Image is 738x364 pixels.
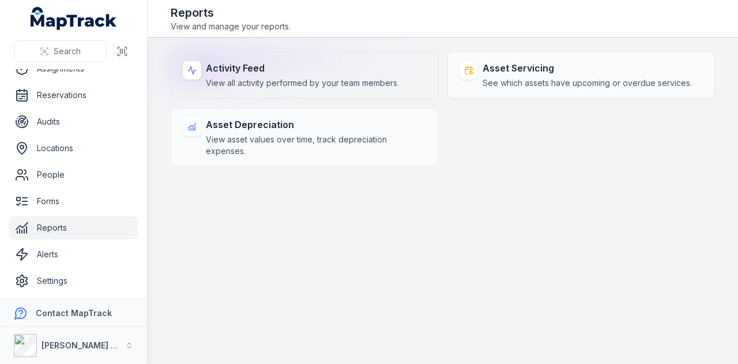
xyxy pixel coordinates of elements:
a: Forms [9,190,138,213]
a: People [9,163,138,186]
span: View asset values over time, track depreciation expenses. [206,134,426,157]
a: Asset ServicingSee which assets have upcoming or overdue services. [447,51,715,99]
a: Reports [9,216,138,239]
strong: [PERSON_NAME] Group [42,340,136,350]
span: View all activity performed by your team members. [206,77,399,89]
h2: Reports [171,5,291,21]
strong: Contact MapTrack [36,308,112,318]
span: Search [54,46,81,57]
a: Reservations [9,84,138,107]
a: Asset DepreciationView asset values over time, track depreciation expenses. [171,108,438,167]
strong: Asset Servicing [483,61,692,75]
span: View and manage your reports. [171,21,291,32]
strong: Activity Feed [206,61,399,75]
a: Settings [9,269,138,292]
span: See which assets have upcoming or overdue services. [483,77,692,89]
a: Activity FeedView all activity performed by your team members. [171,51,438,99]
a: MapTrack [31,7,117,30]
a: Audits [9,110,138,133]
button: Search [14,40,107,62]
a: Alerts [9,243,138,266]
a: Locations [9,137,138,160]
strong: Asset Depreciation [206,118,426,132]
